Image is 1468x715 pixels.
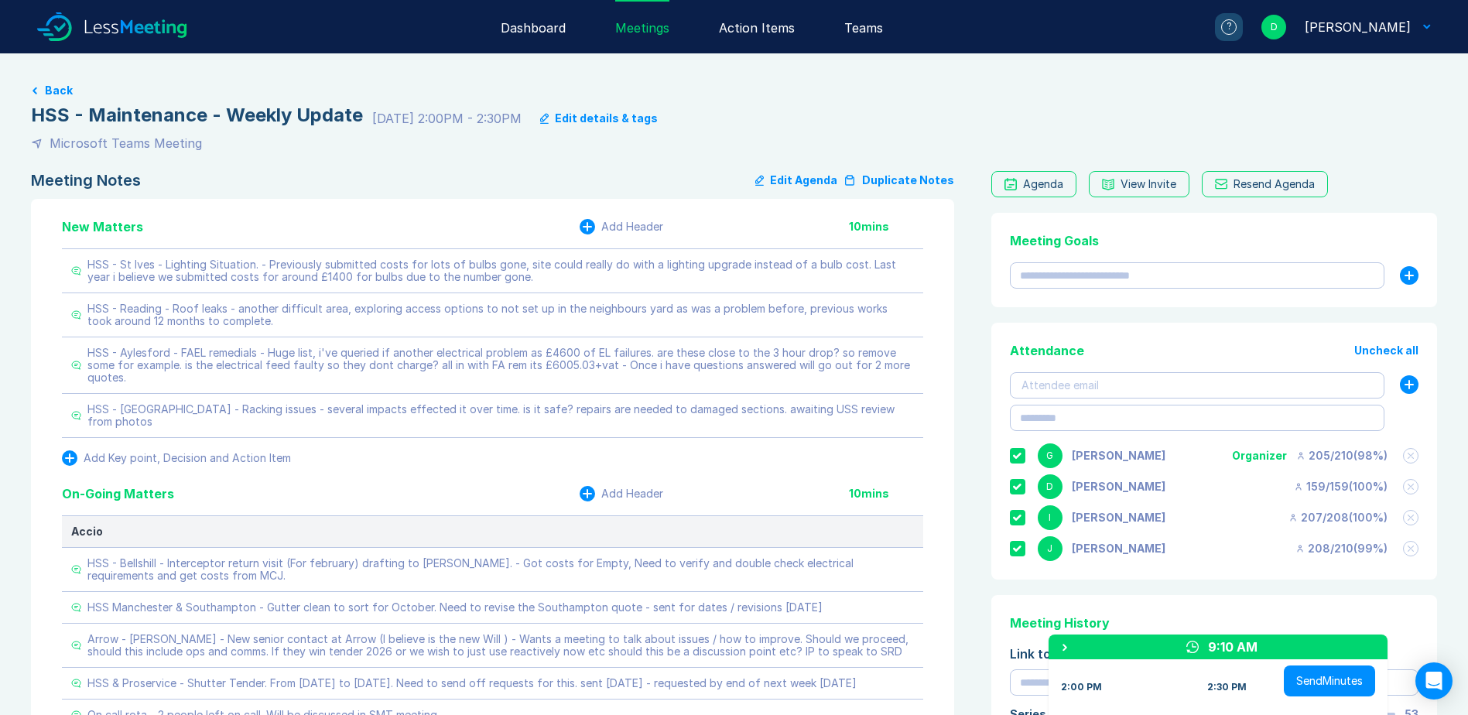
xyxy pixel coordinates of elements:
div: 207 / 208 ( 100 %) [1288,511,1388,524]
div: [DATE] 2:00PM - 2:30PM [372,109,522,128]
div: New Matters [62,217,143,236]
div: Jonny Welbourn [1072,542,1165,555]
div: Iain Parnell [1072,511,1165,524]
a: Back [31,84,1437,97]
div: Link to Previous Meetings [1010,645,1418,663]
div: 205 / 210 ( 98 %) [1296,450,1388,462]
div: HSS - St Ives - Lighting Situation. - Previously submitted costs for lots of bulbs gone, site cou... [87,258,914,283]
button: SendMinutes [1284,665,1375,696]
button: Add Key point, Decision and Action Item [62,450,291,466]
div: Edit details & tags [555,112,658,125]
div: HSS - Reading - Roof leaks - another difficult area, exploring access options to not set up in th... [87,303,914,327]
button: Edit details & tags [540,112,658,125]
div: 10 mins [849,487,923,500]
div: Gemma White [1072,450,1165,462]
div: Organizer [1232,450,1287,462]
div: HSS - Maintenance - Weekly Update [31,103,363,128]
div: On-Going Matters [62,484,174,503]
div: David Hayter [1072,481,1165,493]
div: I [1038,505,1063,530]
div: G [1038,443,1063,468]
div: View Invite [1121,178,1176,190]
div: D [1038,474,1063,499]
button: Add Header [580,486,663,501]
div: Add Key point, Decision and Action Item [84,452,291,464]
div: HSS - [GEOGRAPHIC_DATA] - Racking issues - several impacts effected it over time. is it safe? rep... [87,403,914,428]
div: Agenda [1023,178,1063,190]
div: Arrow - [PERSON_NAME] - New senior contact at Arrow (I believe is the new Will ) - Wants a meetin... [87,633,914,658]
button: Resend Agenda [1202,171,1328,197]
div: Accio [71,525,914,538]
div: Open Intercom Messenger [1415,662,1453,700]
div: 2:00 PM [1061,681,1102,693]
div: 159 / 159 ( 100 %) [1294,481,1388,493]
div: HSS & Proservice - Shutter Tender. From [DATE] to [DATE]. Need to send off requests for this. sen... [87,677,857,689]
button: View Invite [1089,171,1189,197]
div: Microsoft Teams Meeting [50,134,202,152]
div: HSS - Bellshill - Interceptor return visit (For february) drafting to [PERSON_NAME]. - Got costs ... [87,557,914,582]
button: Uncheck all [1354,344,1418,357]
div: D [1261,15,1286,39]
div: Meeting Goals [1010,231,1418,250]
div: J [1038,536,1063,561]
div: ? [1221,19,1237,35]
div: HSS Manchester & Southampton - Gutter clean to sort for October. Need to revise the Southampton q... [87,601,823,614]
div: Meeting History [1010,614,1418,632]
div: 208 / 210 ( 99 %) [1295,542,1388,555]
div: 10 mins [849,221,923,233]
div: Add Header [601,487,663,500]
div: Resend Agenda [1234,178,1315,190]
div: 9:10 AM [1208,638,1258,656]
div: Add Header [601,221,663,233]
button: Back [45,84,73,97]
div: Attendance [1010,341,1084,360]
div: 2:30 PM [1207,681,1247,693]
div: Meeting Notes [31,171,141,190]
a: Agenda [991,171,1076,197]
button: Add Header [580,219,663,234]
div: HSS - Aylesford - FAEL remedials - Huge list, i've queried if another electrical problem as £4600... [87,347,914,384]
button: Duplicate Notes [844,171,954,190]
button: Edit Agenda [755,171,837,190]
a: ? [1196,13,1243,41]
div: David Hayter [1305,18,1411,36]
